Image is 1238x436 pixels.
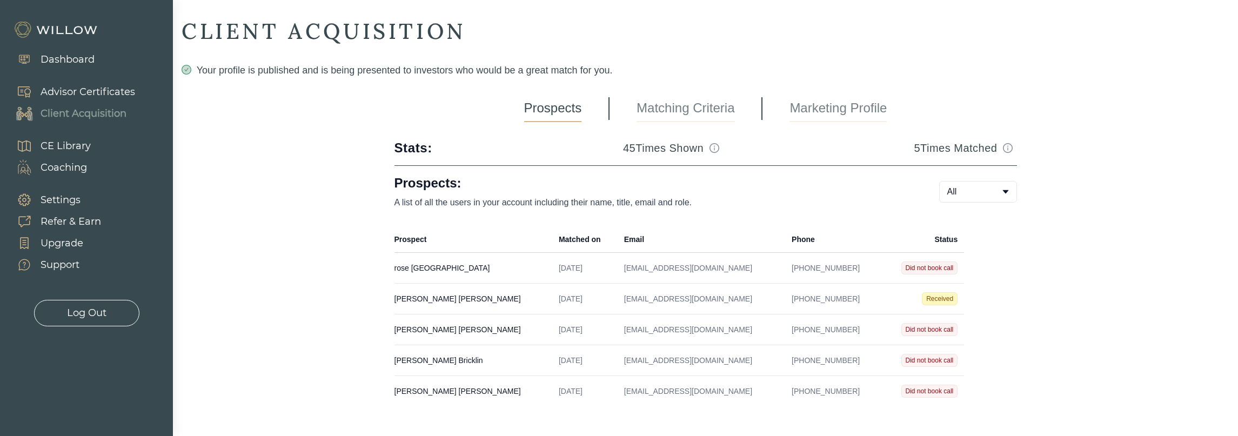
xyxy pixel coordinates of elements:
[1003,143,1013,153] span: info-circle
[901,261,958,274] span: Did not book call
[552,284,618,314] td: [DATE]
[394,376,552,407] td: [PERSON_NAME] [PERSON_NAME]
[947,185,957,198] span: All
[5,157,91,178] a: Coaching
[5,103,135,124] a: Client Acquisition
[552,226,618,253] th: Matched on
[637,95,734,122] a: Matching Criteria
[394,196,905,209] p: A list of all the users in your account including their name, title, email and role.
[41,214,101,229] div: Refer & Earn
[5,211,101,232] a: Refer & Earn
[881,226,964,253] th: Status
[1001,187,1010,196] span: caret-down
[785,376,881,407] td: [PHONE_NUMBER]
[5,232,101,254] a: Upgrade
[785,253,881,284] td: [PHONE_NUMBER]
[524,95,582,122] a: Prospects
[394,314,552,345] td: [PERSON_NAME] [PERSON_NAME]
[618,345,785,376] td: [EMAIL_ADDRESS][DOMAIN_NAME]
[785,226,881,253] th: Phone
[41,52,95,67] div: Dashboard
[182,63,1229,78] div: Your profile is published and is being presented to investors who would be a great match for you.
[618,314,785,345] td: [EMAIL_ADDRESS][DOMAIN_NAME]
[922,292,958,305] span: Received
[710,143,719,153] span: info-circle
[618,253,785,284] td: [EMAIL_ADDRESS][DOMAIN_NAME]
[41,160,87,175] div: Coaching
[785,345,881,376] td: [PHONE_NUMBER]
[552,376,618,407] td: [DATE]
[552,345,618,376] td: [DATE]
[41,236,83,251] div: Upgrade
[394,253,552,284] td: rose [GEOGRAPHIC_DATA]
[706,139,723,157] button: Match info
[901,323,958,336] span: Did not book call
[618,226,785,253] th: Email
[5,135,91,157] a: CE Library
[901,354,958,367] span: Did not book call
[5,189,101,211] a: Settings
[394,284,552,314] td: [PERSON_NAME] [PERSON_NAME]
[394,175,905,192] h1: Prospects:
[623,140,704,156] h3: 45 Times Shown
[41,193,81,207] div: Settings
[999,139,1016,157] button: Match info
[552,253,618,284] td: [DATE]
[5,49,95,70] a: Dashboard
[618,376,785,407] td: [EMAIL_ADDRESS][DOMAIN_NAME]
[789,95,887,122] a: Marketing Profile
[182,17,1229,45] div: CLIENT ACQUISITION
[901,385,958,398] span: Did not book call
[394,226,552,253] th: Prospect
[785,284,881,314] td: [PHONE_NUMBER]
[552,314,618,345] td: [DATE]
[67,306,106,320] div: Log Out
[394,345,552,376] td: [PERSON_NAME] Bricklin
[41,139,91,153] div: CE Library
[41,106,126,121] div: Client Acquisition
[914,140,997,156] h3: 5 Times Matched
[394,139,432,157] div: Stats:
[5,81,135,103] a: Advisor Certificates
[41,85,135,99] div: Advisor Certificates
[14,21,100,38] img: Willow
[182,65,191,75] span: check-circle
[618,284,785,314] td: [EMAIL_ADDRESS][DOMAIN_NAME]
[41,258,79,272] div: Support
[785,314,881,345] td: [PHONE_NUMBER]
